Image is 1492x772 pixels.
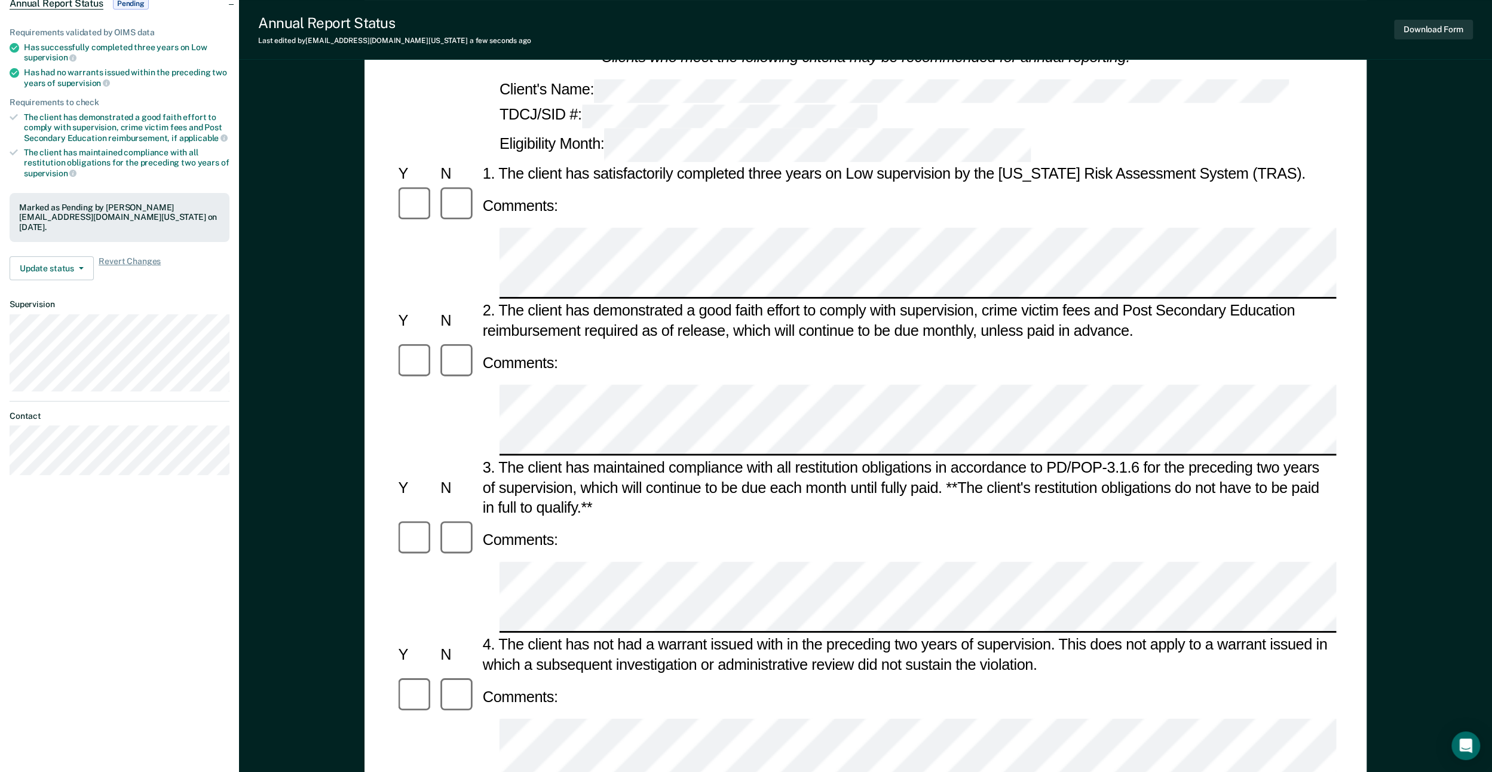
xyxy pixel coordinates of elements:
div: Annual Report Status [258,14,531,32]
div: Comments: [479,687,561,707]
div: Comments: [479,530,561,550]
div: Y [395,644,437,664]
dt: Supervision [10,299,229,310]
div: Has had no warrants issued within the preceding two years of [24,68,229,88]
span: a few seconds ago [470,36,531,45]
div: Requirements validated by OIMS data [10,27,229,38]
div: The client has demonstrated a good faith effort to comply with supervision, crime victim fees and... [24,112,229,143]
span: supervision [24,53,76,62]
dt: Contact [10,411,229,421]
span: supervision [24,169,76,178]
div: N [437,163,479,183]
div: Last edited by [EMAIL_ADDRESS][DOMAIN_NAME][US_STATE] [258,36,531,45]
div: 3. The client has maintained compliance with all restitution obligations in accordance to PD/POP-... [479,457,1336,517]
div: TDCJ/SID #: [496,104,880,128]
div: 1. The client has satisfactorily completed three years on Low supervision by the [US_STATE] Risk ... [479,163,1336,183]
div: N [437,477,479,497]
div: N [437,644,479,664]
div: Eligibility Month: [496,127,1034,161]
span: Revert Changes [99,256,161,280]
div: Comments: [479,353,561,373]
button: Download Form [1394,20,1473,39]
div: 2. The client has demonstrated a good faith effort to comply with supervision, crime victim fees ... [479,300,1336,341]
div: N [437,310,479,330]
div: 4. The client has not had a warrant issued with in the preceding two years of supervision. This d... [479,634,1336,675]
span: applicable [179,133,228,143]
div: Marked as Pending by [PERSON_NAME][EMAIL_ADDRESS][DOMAIN_NAME][US_STATE] on [DATE]. [19,203,220,232]
div: Comments: [479,196,561,216]
button: Update status [10,256,94,280]
div: Y [395,310,437,330]
div: Has successfully completed three years on Low [24,42,229,63]
div: Client's Name: [496,78,1292,102]
div: Y [395,163,437,183]
div: The client has maintained compliance with all restitution obligations for the preceding two years of [24,148,229,178]
div: Y [395,477,437,497]
div: Requirements to check [10,97,229,108]
span: supervision [57,78,110,88]
div: Open Intercom Messenger [1451,731,1480,760]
